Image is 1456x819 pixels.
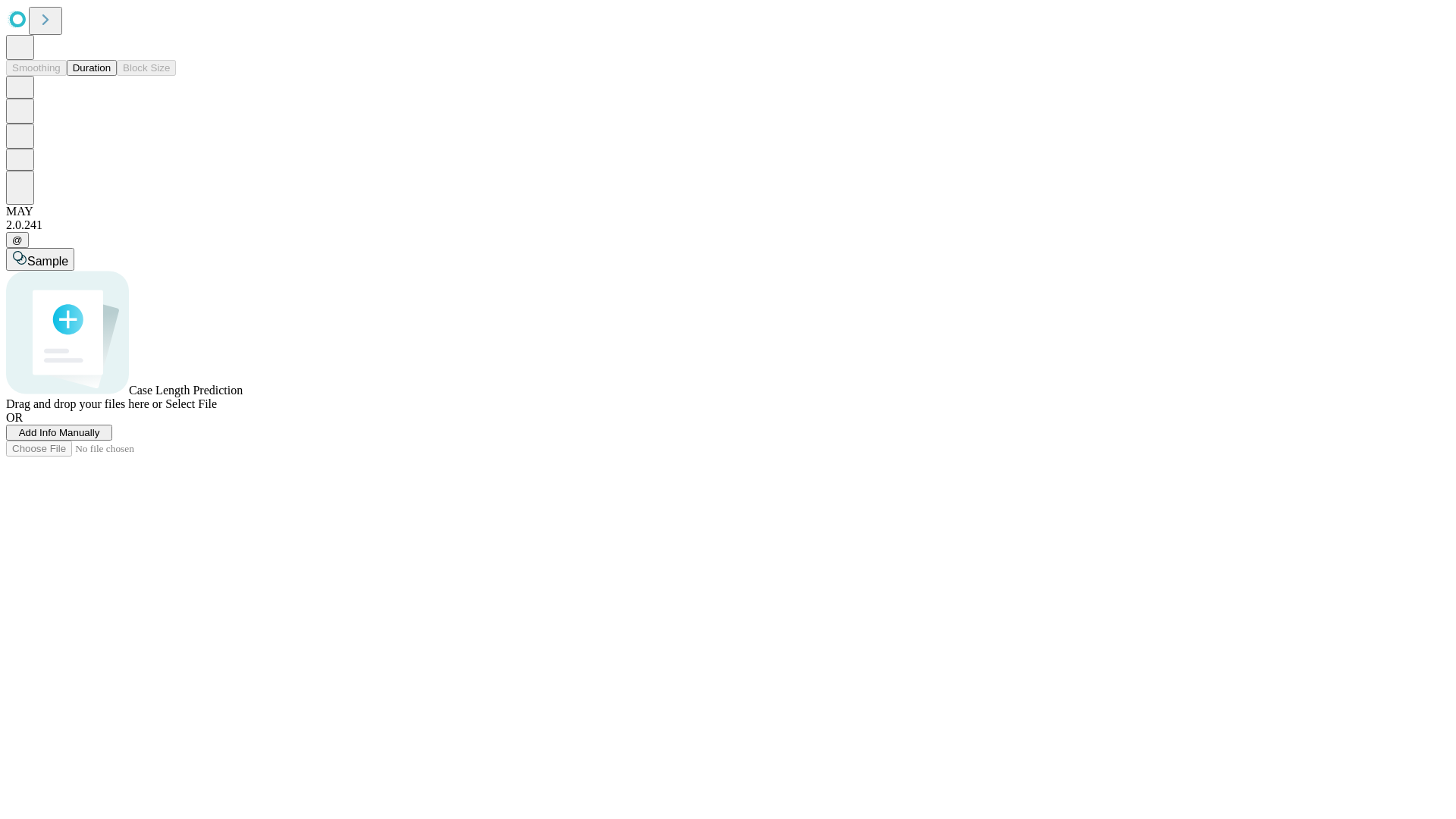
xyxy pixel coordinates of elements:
[129,384,243,397] span: Case Length Prediction
[67,60,117,76] button: Duration
[165,397,217,410] span: Select File
[6,232,29,248] button: @
[6,60,67,76] button: Smoothing
[27,255,68,268] span: Sample
[12,234,23,246] span: @
[6,205,1450,218] div: MAY
[19,427,100,438] span: Add Info Manually
[6,425,112,441] button: Add Info Manually
[6,397,162,410] span: Drag and drop your files here or
[6,248,74,271] button: Sample
[117,60,176,76] button: Block Size
[6,218,1450,232] div: 2.0.241
[6,411,23,424] span: OR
